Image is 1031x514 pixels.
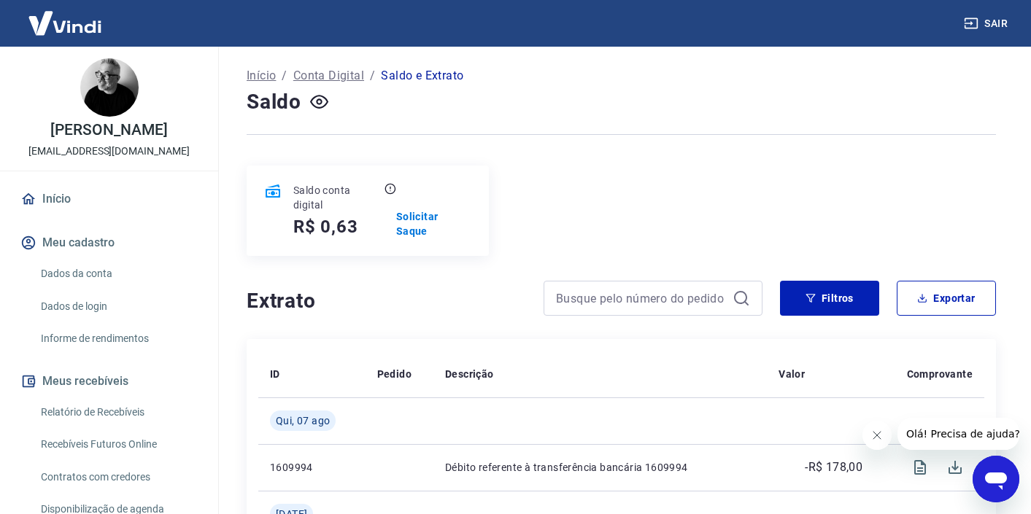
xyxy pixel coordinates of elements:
[293,215,358,238] h5: R$ 0,63
[18,227,201,259] button: Meu cadastro
[276,413,330,428] span: Qui, 07 ago
[35,429,201,459] a: Recebíveis Futuros Online
[445,367,494,381] p: Descrição
[293,183,382,212] p: Saldo conta digital
[293,67,364,85] a: Conta Digital
[35,324,201,354] a: Informe de rendimentos
[370,67,375,85] p: /
[247,67,276,85] a: Início
[381,67,463,85] p: Saldo e Extrato
[805,459,862,476] p: -R$ 178,00
[18,365,201,397] button: Meus recebíveis
[35,397,201,427] a: Relatório de Recebíveis
[556,287,727,309] input: Busque pelo número do pedido
[28,144,190,159] p: [EMAIL_ADDRESS][DOMAIN_NAME]
[270,367,280,381] p: ID
[247,287,526,316] h4: Extrato
[445,460,755,475] p: Débito referente à transferência bancária 1609994
[780,281,879,316] button: Filtros
[862,421,892,450] iframe: Fechar mensagem
[396,209,471,238] a: Solicitar Saque
[247,87,301,117] h4: Saldo
[270,460,354,475] p: 1609994
[897,281,996,316] button: Exportar
[35,462,201,492] a: Contratos com credores
[377,367,412,381] p: Pedido
[35,259,201,289] a: Dados da conta
[961,10,1013,37] button: Sair
[18,183,201,215] a: Início
[9,10,123,22] span: Olá! Precisa de ajuda?
[973,456,1019,502] iframe: Botão para abrir a janela de mensagens
[903,450,938,485] span: Visualizar
[80,58,139,117] img: 5f7dcdc0-60e6-4a92-8434-c821d9eb6756.jpeg
[282,67,287,85] p: /
[35,292,201,322] a: Dados de login
[938,450,973,485] span: Download
[50,122,167,138] p: [PERSON_NAME]
[779,367,805,381] p: Valor
[18,1,112,45] img: Vindi
[897,418,1019,450] iframe: Mensagem da empresa
[907,367,973,381] p: Comprovante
